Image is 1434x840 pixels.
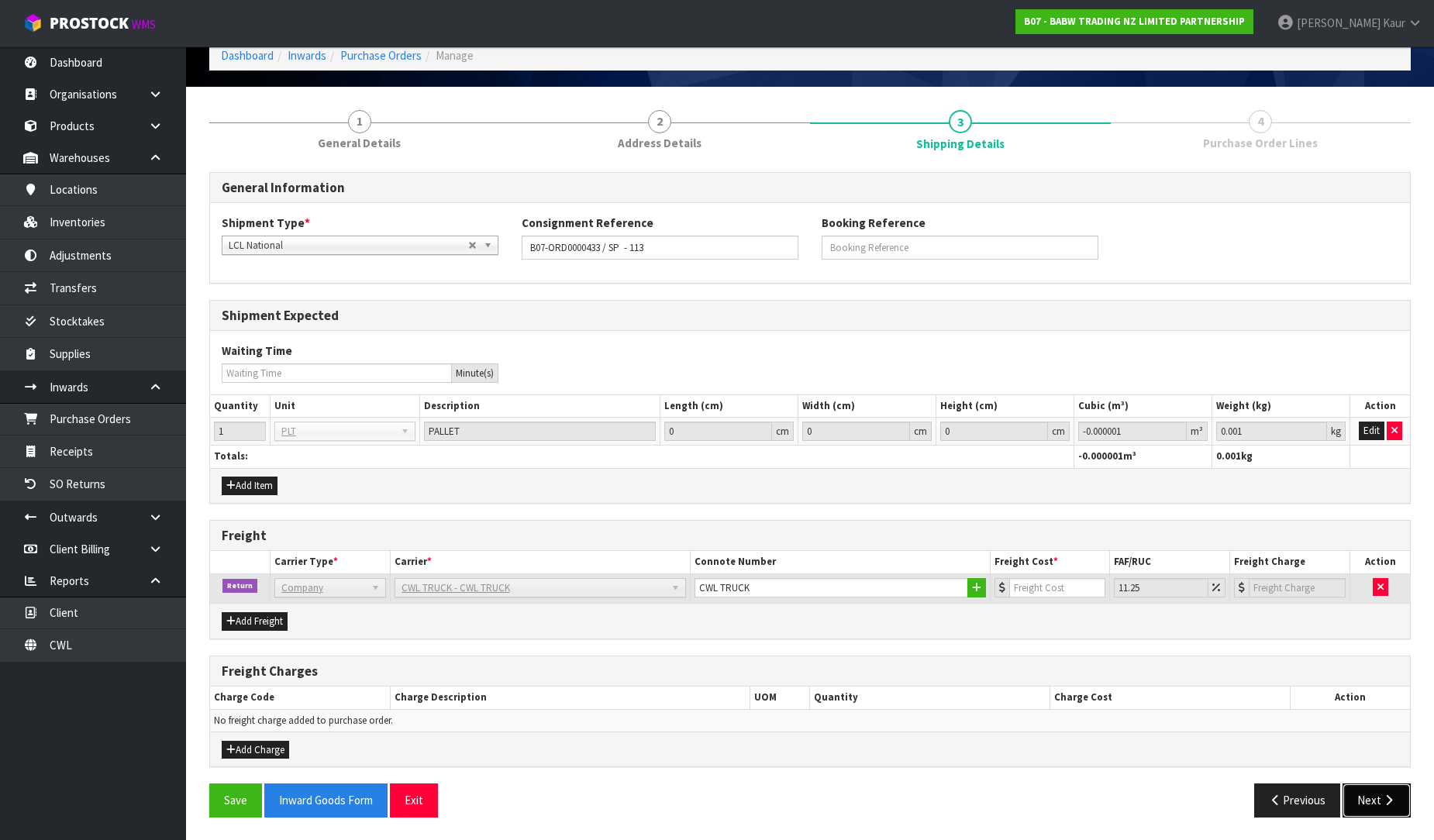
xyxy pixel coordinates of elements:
div: cm [1048,422,1070,441]
a: Inwards [288,48,326,63]
span: -0.000001 [1078,449,1123,463]
span: Shipping Details [209,160,1411,829]
button: Next [1343,783,1411,817]
input: Freight Charge [1249,578,1346,597]
label: Shipment Type [222,215,310,231]
span: Address Details [618,135,701,151]
input: Width [802,422,910,441]
span: CWL TRUCK - CWL TRUCK [402,579,665,597]
th: Action [1290,687,1410,709]
input: Quantity [214,422,266,441]
input: Freight Adjustment [1114,578,1208,597]
td: No freight charge added to purchase order. [210,709,1410,732]
th: Weight (kg) [1212,395,1350,418]
button: Exit [390,783,438,817]
button: Edit [1359,422,1384,440]
th: Connote Number [690,551,990,573]
div: Minute(s) [452,363,498,383]
input: Connote Number 1 [695,578,968,597]
input: Description [424,422,656,441]
input: Cubic [1078,422,1187,441]
th: m³ [1074,446,1212,468]
a: Purchase Orders [340,48,422,63]
button: Save [209,783,262,817]
h3: General Information [222,181,1398,195]
button: Add Freight [222,612,288,631]
th: Quantity [810,687,1050,709]
span: Manage [436,48,474,63]
span: 3 [949,110,972,133]
th: Width (cm) [798,395,936,418]
span: Kaur [1383,15,1405,30]
span: 2 [648,110,671,133]
div: m³ [1187,422,1208,441]
input: Length [664,422,772,441]
input: Height [940,422,1048,441]
a: B07 - BABW TRADING NZ LIMITED PARTNERSHIP [1015,9,1253,34]
th: Freight Cost [990,551,1110,573]
th: Description [420,395,660,418]
span: Return [222,579,257,593]
th: Quantity [210,395,270,418]
small: WMS [132,17,156,32]
a: Dashboard [221,48,274,63]
th: FAF/RUC [1110,551,1230,573]
label: Consignment Reference [522,215,653,231]
th: Carrier [390,551,690,573]
div: kg [1327,422,1346,441]
th: Totals: [210,446,1074,468]
th: Length (cm) [660,395,798,418]
span: ProStock [50,13,129,33]
th: Cubic (m³) [1074,395,1212,418]
input: Weight [1216,422,1327,441]
button: Add Item [222,477,277,495]
th: Charge Cost [1050,687,1291,709]
button: Inward Goods Form [264,783,388,817]
div: cm [910,422,932,441]
span: 1 [348,110,371,133]
h3: Shipment Expected [222,308,1398,323]
span: LCL National [229,236,468,255]
button: Previous [1254,783,1341,817]
span: 4 [1249,110,1272,133]
th: Charge Code [210,687,390,709]
img: cube-alt.png [23,13,43,33]
th: UOM [750,687,810,709]
span: General Details [318,135,401,151]
label: Waiting Time [222,343,292,359]
span: Company [281,579,365,597]
div: cm [772,422,794,441]
label: Booking Reference [822,215,926,231]
h3: Freight [222,528,1398,543]
th: Charge Description [390,687,750,709]
th: Freight Charge [1230,551,1350,573]
span: PLT [281,422,395,441]
span: Shipping Details [916,136,1005,152]
span: [PERSON_NAME] [1297,15,1381,30]
strong: B07 - BABW TRADING NZ LIMITED PARTNERSHIP [1024,15,1245,28]
th: Action [1350,551,1410,573]
input: Booking Reference [822,236,1098,260]
input: Waiting Time [222,363,452,383]
th: kg [1212,446,1350,468]
span: 0.001 [1216,449,1241,463]
th: Action [1350,395,1410,418]
th: Carrier Type [270,551,390,573]
h3: Freight Charges [222,664,1398,679]
button: Add Charge [222,741,289,759]
th: Unit [270,395,420,418]
input: Consignment Reference [522,236,798,260]
th: Height (cm) [936,395,1074,418]
span: Purchase Order Lines [1203,135,1318,151]
input: Freight Cost [1009,578,1106,597]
